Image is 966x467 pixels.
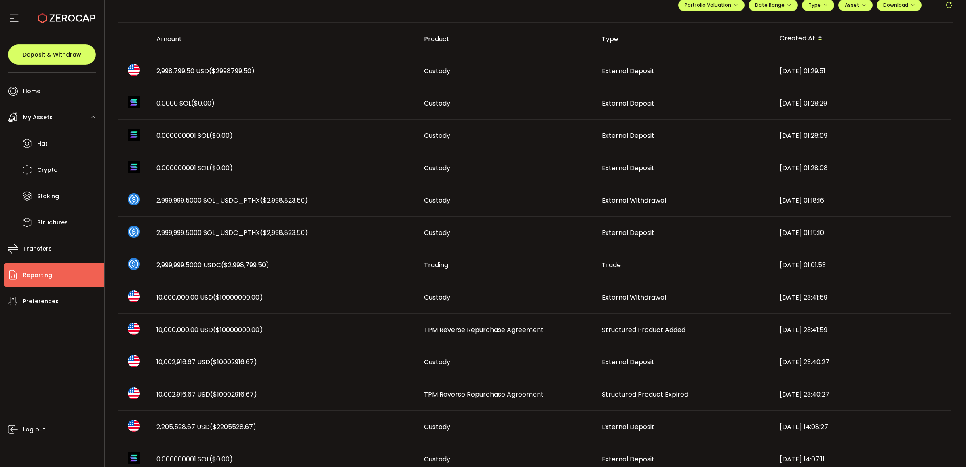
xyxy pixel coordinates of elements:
[23,112,53,123] span: My Assets
[773,454,951,464] div: [DATE] 14:07:11
[156,390,257,399] span: 10,002,916.67 USD
[602,228,654,237] span: External Deposit
[156,66,255,76] span: 2,998,799.50 USD
[209,66,255,76] span: ($2998799.50)
[424,293,450,302] span: Custody
[773,196,951,205] div: [DATE] 01:18:16
[37,138,48,150] span: Fiat
[773,422,951,431] div: [DATE] 14:08:27
[37,190,59,202] span: Staking
[260,196,308,205] span: ($2,998,823.50)
[602,357,654,367] span: External Deposit
[602,325,685,334] span: Structured Product Added
[602,293,666,302] span: External Withdrawal
[424,163,450,173] span: Custody
[424,131,450,140] span: Custody
[808,2,828,8] span: Type
[773,325,951,334] div: [DATE] 23:41:59
[424,454,450,464] span: Custody
[37,164,58,176] span: Crypto
[209,163,233,173] span: ($0.00)
[926,428,966,467] iframe: Chat Widget
[156,196,308,205] span: 2,999,999.5000 SOL_USDC_PTHX
[128,387,140,399] img: usd_portfolio.svg
[156,99,215,108] span: 0.0000 SOL
[424,325,544,334] span: TPM Reverse Repurchase Agreement
[602,196,666,205] span: External Withdrawal
[773,293,951,302] div: [DATE] 23:41:59
[128,161,140,173] img: sol_portfolio.png
[773,163,951,173] div: [DATE] 01:28:08
[260,228,308,237] span: ($2,998,823.50)
[128,129,140,141] img: sol_portfolio.png
[773,390,951,399] div: [DATE] 23:40:27
[424,357,450,367] span: Custody
[883,2,915,8] span: Download
[156,131,233,140] span: 0.000000001 SOL
[213,293,263,302] span: ($10000000.00)
[23,85,40,97] span: Home
[156,454,233,464] span: 0.000000001 SOL
[424,66,450,76] span: Custody
[602,66,654,76] span: External Deposit
[773,357,951,367] div: [DATE] 23:40:27
[418,34,595,44] div: Product
[773,32,951,46] div: Created At
[602,99,654,108] span: External Deposit
[156,325,263,334] span: 10,000,000.00 USD
[424,196,450,205] span: Custody
[210,422,256,431] span: ($2205528.67)
[128,193,140,205] img: sol_usdc_pthx_portfolio.png
[221,260,269,270] span: ($2,998,799.50)
[156,228,308,237] span: 2,999,999.5000 SOL_USDC_PTHX
[128,290,140,302] img: usd_portfolio.svg
[128,258,140,270] img: usdc_portfolio.svg
[685,2,738,8] span: Portfolio Valuation
[773,228,951,237] div: [DATE] 01:15:10
[755,2,791,8] span: Date Range
[845,2,859,8] span: Asset
[602,390,688,399] span: Structured Product Expired
[424,390,544,399] span: TPM Reverse Repurchase Agreement
[210,357,257,367] span: ($10002916.67)
[156,163,233,173] span: 0.000000001 SOL
[23,243,52,255] span: Transfers
[23,269,52,281] span: Reporting
[773,66,951,76] div: [DATE] 01:29:51
[8,44,96,65] button: Deposit & Withdraw
[128,420,140,432] img: usd_portfolio.svg
[595,34,773,44] div: Type
[128,96,140,108] img: sol_portfolio.png
[773,99,951,108] div: [DATE] 01:28:29
[128,226,140,238] img: sol_usdc_pthx_portfolio.png
[191,99,215,108] span: ($0.00)
[128,64,140,76] img: usd_portfolio.svg
[602,454,654,464] span: External Deposit
[156,422,256,431] span: 2,205,528.67 USD
[424,422,450,431] span: Custody
[156,260,269,270] span: 2,999,999.5000 USDC
[213,325,263,334] span: ($10000000.00)
[128,323,140,335] img: usd_portfolio.svg
[210,390,257,399] span: ($10002916.67)
[773,131,951,140] div: [DATE] 01:28:09
[209,454,233,464] span: ($0.00)
[128,355,140,367] img: usd_portfolio.svg
[602,422,654,431] span: External Deposit
[209,131,233,140] span: ($0.00)
[602,163,654,173] span: External Deposit
[23,296,59,307] span: Preferences
[773,260,951,270] div: [DATE] 01:01:53
[424,228,450,237] span: Custody
[156,293,263,302] span: 10,000,000.00 USD
[424,99,450,108] span: Custody
[37,217,68,228] span: Structures
[602,260,621,270] span: Trade
[23,52,81,57] span: Deposit & Withdraw
[23,424,45,435] span: Log out
[128,452,140,464] img: sol_portfolio.png
[602,131,654,140] span: External Deposit
[150,34,418,44] div: Amount
[424,260,448,270] span: Trading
